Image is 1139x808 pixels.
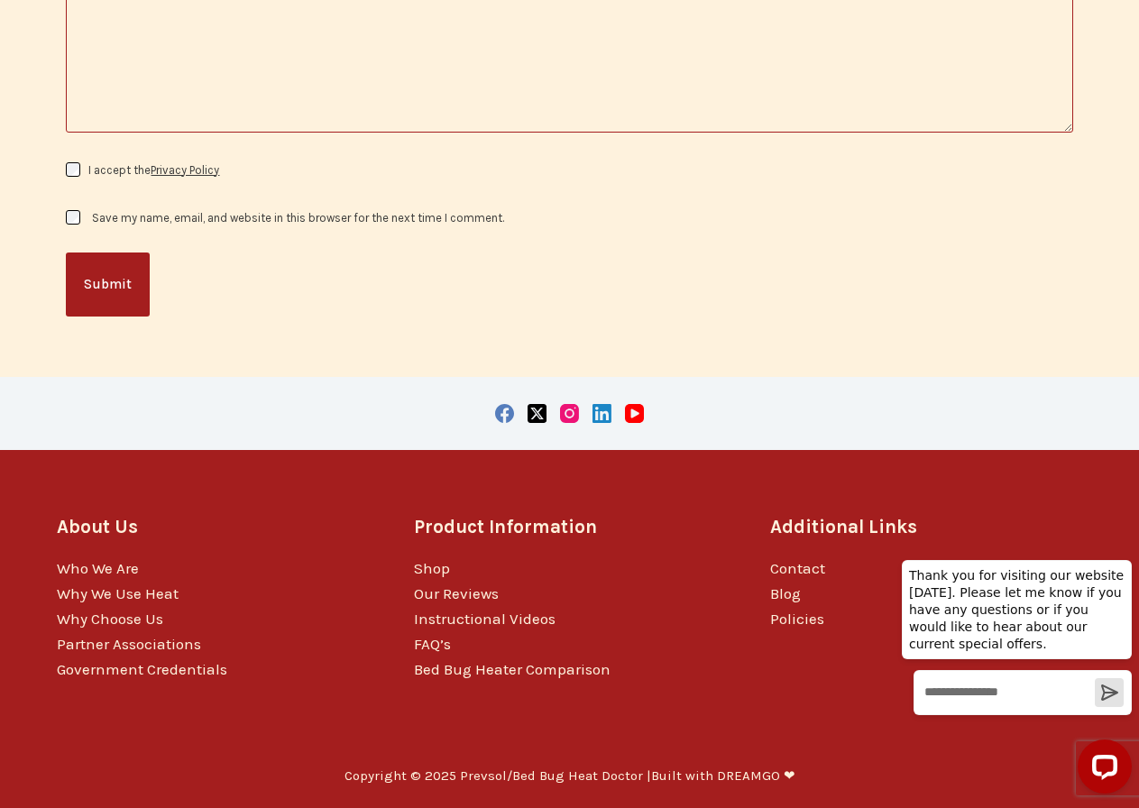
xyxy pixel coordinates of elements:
a: Why Choose Us [57,610,163,628]
h3: Additional Links [770,513,1082,541]
a: Facebook [495,404,514,423]
h3: Product Information [414,513,726,541]
a: Who We Are [57,559,139,577]
p: Copyright © 2025 Prevsol/Bed Bug Heat Doctor | [344,767,795,785]
a: Privacy Policy [151,163,219,177]
a: X (Twitter) [528,404,547,423]
a: Contact [770,559,825,577]
button: Submit [66,252,150,317]
a: Built with DREAMGO ❤ [651,767,795,784]
a: Instructional Videos [414,610,556,628]
a: Government Credentials [57,660,227,678]
a: Policies [770,610,824,628]
label: Save my name, email, and website in this browser for the next time I comment. [92,211,504,225]
a: YouTube [625,404,644,423]
h3: About Us [57,513,369,541]
a: Why We Use Heat [57,584,179,602]
a: Bed Bug Heater Comparison [414,660,611,678]
a: FAQ’s [414,635,451,653]
label: I accept the [88,163,219,177]
a: Partner Associations [57,635,201,653]
a: Instagram [560,404,579,423]
a: Our Reviews [414,584,499,602]
a: Shop [414,559,450,577]
a: LinkedIn [592,404,611,423]
iframe: LiveChat chat widget [887,546,1139,808]
a: Blog [770,584,801,602]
